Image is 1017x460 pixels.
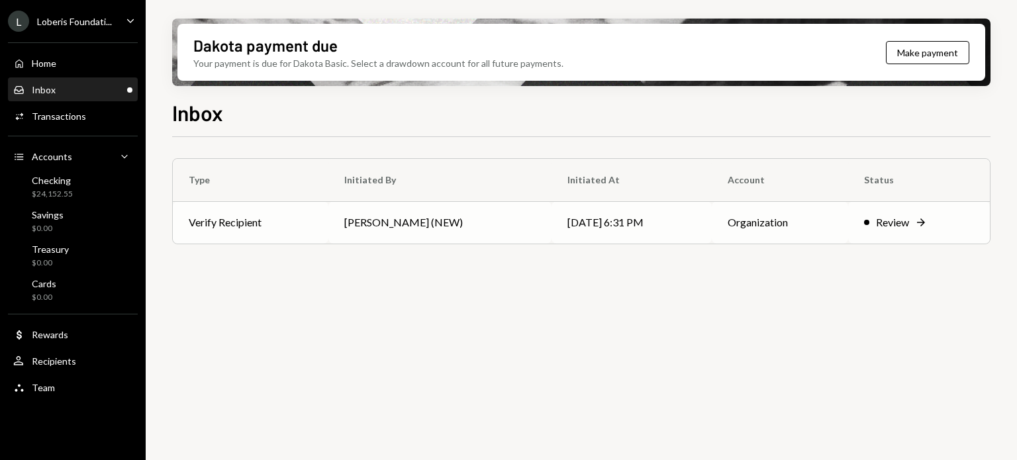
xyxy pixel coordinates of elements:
[32,329,68,340] div: Rewards
[32,382,55,393] div: Team
[32,355,76,367] div: Recipients
[8,240,138,271] a: Treasury$0.00
[32,209,64,220] div: Savings
[32,278,56,289] div: Cards
[32,189,73,200] div: $24,152.55
[552,159,712,201] th: Initiated At
[8,375,138,399] a: Team
[8,77,138,101] a: Inbox
[712,201,848,244] td: Organization
[8,322,138,346] a: Rewards
[328,201,552,244] td: [PERSON_NAME] (NEW)
[32,244,69,255] div: Treasury
[886,41,969,64] button: Make payment
[32,292,56,303] div: $0.00
[8,104,138,128] a: Transactions
[8,11,29,32] div: L
[328,159,552,201] th: Initiated By
[32,84,56,95] div: Inbox
[172,99,223,126] h1: Inbox
[32,175,73,186] div: Checking
[8,171,138,203] a: Checking$24,152.55
[8,274,138,306] a: Cards$0.00
[8,205,138,237] a: Savings$0.00
[173,201,328,244] td: Verify Recipient
[32,257,69,269] div: $0.00
[32,223,64,234] div: $0.00
[193,34,338,56] div: Dakota payment due
[8,51,138,75] a: Home
[32,58,56,69] div: Home
[848,159,990,201] th: Status
[552,201,712,244] td: [DATE] 6:31 PM
[712,159,848,201] th: Account
[8,144,138,168] a: Accounts
[37,16,112,27] div: Loberis Foundati...
[32,151,72,162] div: Accounts
[173,159,328,201] th: Type
[32,111,86,122] div: Transactions
[876,214,909,230] div: Review
[8,349,138,373] a: Recipients
[193,56,563,70] div: Your payment is due for Dakota Basic. Select a drawdown account for all future payments.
